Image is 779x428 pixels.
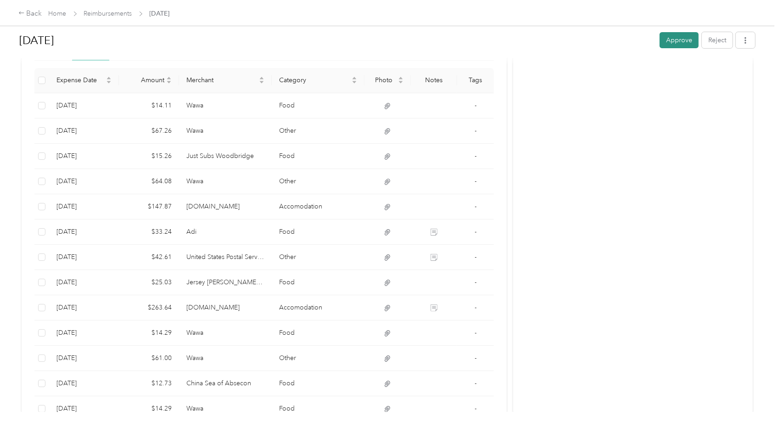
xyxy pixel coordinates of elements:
[49,371,118,396] td: 9-10-2025
[49,220,118,245] td: 9-21-2025
[475,253,476,261] span: -
[49,10,67,17] a: Home
[150,9,170,18] span: [DATE]
[166,75,172,81] span: caret-up
[179,321,272,346] td: Wawa
[84,10,132,17] a: Reimbursements
[106,79,112,85] span: caret-down
[475,329,476,337] span: -
[272,118,364,144] td: Other
[179,371,272,396] td: China Sea of Absecon
[457,169,494,194] td: -
[352,79,357,85] span: caret-down
[457,93,494,118] td: -
[457,68,494,93] th: Tags
[475,228,476,236] span: -
[457,220,494,245] td: -
[179,220,272,245] td: Adi
[259,79,264,85] span: caret-down
[56,76,104,84] span: Expense Date
[272,194,364,220] td: Accomodation
[475,278,476,286] span: -
[179,194,272,220] td: Hotels.com
[186,76,257,84] span: Merchant
[179,118,272,144] td: Wawa
[475,177,476,185] span: -
[660,32,699,48] button: Approve
[398,79,404,85] span: caret-down
[49,295,118,321] td: 9-10-2025
[126,76,164,84] span: Amount
[475,203,476,210] span: -
[398,75,404,81] span: caret-up
[272,346,364,371] td: Other
[119,396,179,422] td: $14.29
[119,245,179,270] td: $42.61
[279,76,350,84] span: Category
[49,169,118,194] td: 9-24-2025
[119,321,179,346] td: $14.29
[119,295,179,321] td: $263.64
[475,405,476,412] span: -
[49,118,118,144] td: 9-30-2025
[272,396,364,422] td: Food
[352,75,357,81] span: caret-up
[272,371,364,396] td: Food
[49,144,118,169] td: 9-25-2025
[272,295,364,321] td: Accomodation
[179,396,272,422] td: Wawa
[49,270,118,295] td: 9-11-2025
[179,346,272,371] td: Wawa
[259,75,264,81] span: caret-up
[457,295,494,321] td: -
[457,371,494,396] td: -
[411,68,457,93] th: Notes
[457,346,494,371] td: -
[272,220,364,245] td: Food
[49,346,118,371] td: 9-10-2025
[179,245,272,270] td: United States Postal Service
[457,245,494,270] td: -
[179,144,272,169] td: Just Subs Woodbridge
[457,118,494,144] td: -
[179,270,272,295] td: Jersey Mike's Subs
[106,75,112,81] span: caret-up
[272,169,364,194] td: Other
[272,68,364,93] th: Category
[49,321,118,346] td: 9-10-2025
[372,76,396,84] span: Photo
[728,377,779,428] iframe: Everlance-gr Chat Button Frame
[457,144,494,169] td: -
[119,371,179,396] td: $12.73
[475,379,476,387] span: -
[475,101,476,109] span: -
[179,169,272,194] td: Wawa
[179,295,272,321] td: Hotels.com
[272,93,364,118] td: Food
[49,68,118,93] th: Expense Date
[457,321,494,346] td: -
[475,152,476,160] span: -
[49,93,118,118] td: 9-30-2025
[119,346,179,371] td: $61.00
[119,194,179,220] td: $147.87
[465,76,487,84] div: Tags
[119,144,179,169] td: $15.26
[19,29,653,51] h1: Sep 2025
[179,93,272,118] td: Wawa
[364,68,411,93] th: Photo
[119,220,179,245] td: $33.24
[119,169,179,194] td: $64.08
[49,194,118,220] td: 9-24-2025
[179,68,272,93] th: Merchant
[49,245,118,270] td: 9-18-2025
[119,118,179,144] td: $67.26
[702,32,733,48] button: Reject
[119,270,179,295] td: $25.03
[475,304,476,311] span: -
[272,144,364,169] td: Food
[166,79,172,85] span: caret-down
[272,270,364,295] td: Food
[475,354,476,362] span: -
[18,8,42,19] div: Back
